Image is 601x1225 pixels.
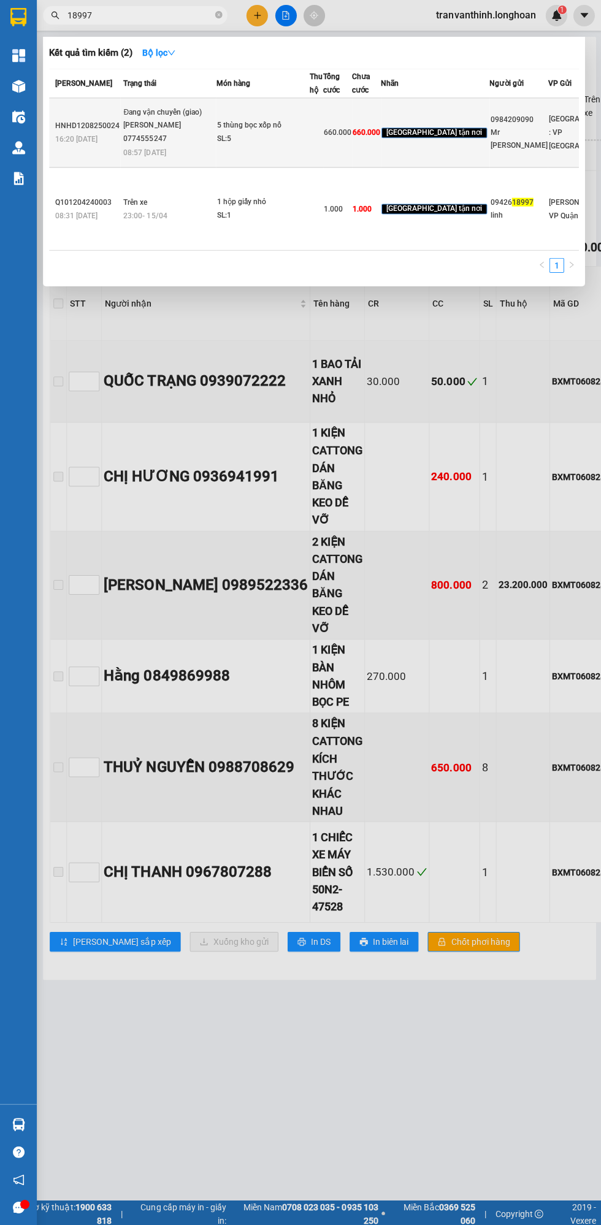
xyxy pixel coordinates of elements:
img: warehouse-icon [12,1116,25,1129]
span: close-circle [215,10,222,21]
span: 1.000 [352,204,371,213]
span: Món hàng [216,79,250,88]
div: 09426 [489,196,546,208]
span: search [51,11,59,20]
button: Bộ lọcdown [132,43,185,63]
span: VP Gửi [547,79,570,88]
span: 08:31 [DATE] [55,211,98,219]
span: left [537,261,545,268]
div: 0984209090 [489,113,546,126]
span: close-circle [215,11,222,18]
span: [PERSON_NAME] [55,79,112,88]
span: Thu hộ [309,72,322,94]
div: linh [489,208,546,221]
div: Q101204240003 [55,196,120,208]
span: 16:20 [DATE] [55,135,98,143]
h3: Kết quả tìm kiếm ( 2 ) [49,47,132,59]
div: SL: 1 [216,208,308,222]
span: [GEOGRAPHIC_DATA] tận nơi [381,128,486,139]
div: Đang vận chuyển (giao) [123,106,215,120]
span: 660.000 [323,128,351,137]
div: SL: 5 [216,132,308,146]
img: warehouse-icon [12,141,25,154]
img: warehouse-icon [12,80,25,93]
span: Trên xe [123,197,147,206]
img: dashboard-icon [12,49,25,62]
a: 1 [549,258,562,272]
span: question-circle [13,1144,25,1156]
span: Tổng cước [323,72,339,94]
div: Mr [PERSON_NAME] [489,126,546,152]
img: logo-vxr [10,8,26,26]
span: down [167,48,175,57]
span: [GEOGRAPHIC_DATA] tận nơi [381,204,486,215]
button: right [563,258,578,272]
span: Người gửi [489,79,523,88]
li: 1 [548,258,563,272]
span: 23:00 - 15/04 [123,211,167,219]
li: Next Page [563,258,578,272]
div: 1 hộp giấy nhỏ [216,195,308,208]
button: left [534,258,548,272]
span: right [567,261,574,268]
li: Previous Page [534,258,548,272]
span: Chưa cước [351,72,369,94]
span: 08:57 [DATE] [123,148,166,156]
span: notification [13,1172,25,1183]
div: HNHD1208250024 [55,120,120,132]
img: solution-icon [12,172,25,185]
span: 18997 [511,197,532,206]
span: message [13,1199,25,1211]
span: Trạng thái [123,79,156,88]
div: 5 thùng bọc xốp nổ [216,119,308,132]
div: [PERSON_NAME] 0774555247 [123,119,215,145]
span: Nhãn [380,79,398,88]
input: Tìm tên, số ĐT hoặc mã đơn [67,9,212,22]
strong: Bộ lọc [142,48,175,58]
span: 660.000 [352,128,380,137]
span: 1.000 [323,204,342,213]
img: warehouse-icon [12,110,25,123]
